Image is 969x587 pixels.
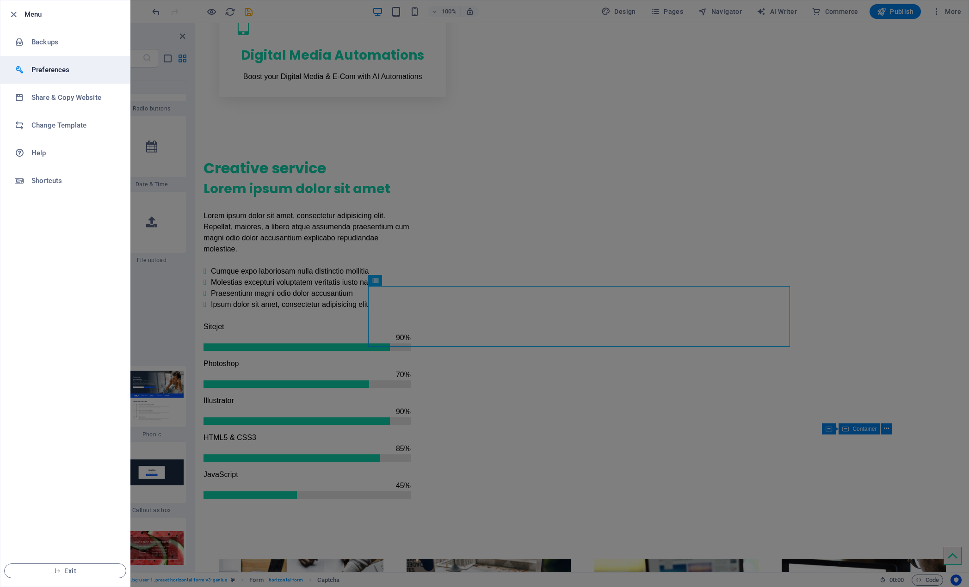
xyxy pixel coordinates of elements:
h6: Preferences [31,64,117,75]
h6: Help [31,147,117,159]
h6: Shortcuts [31,175,117,186]
a: Help [0,139,130,167]
h6: Share & Copy Website [31,92,117,103]
button: Exit [4,563,126,578]
h6: Backups [31,37,117,48]
span: Exit [12,567,118,575]
h6: Menu [25,9,123,20]
h6: Change Template [31,120,117,131]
